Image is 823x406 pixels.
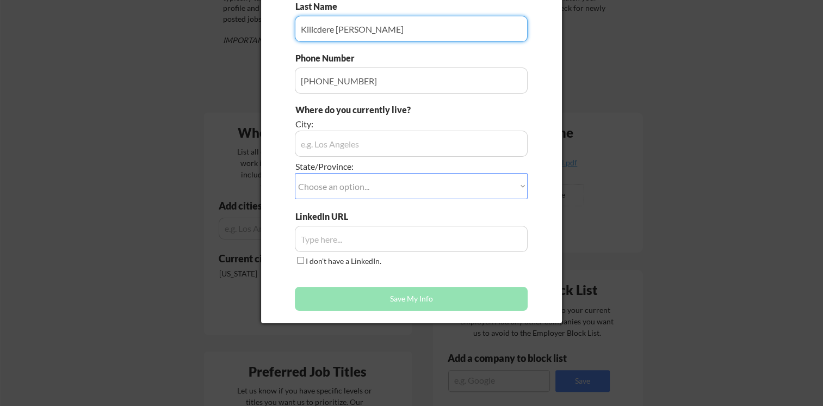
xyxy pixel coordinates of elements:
input: e.g. Los Angeles [295,131,528,157]
div: City: [295,118,467,130]
button: Save My Info [295,287,528,311]
input: Type here... [295,16,528,42]
div: Where do you currently live? [295,104,467,116]
div: LinkedIn URL [295,211,376,223]
div: Phone Number [295,52,361,64]
input: Type here... [295,226,528,252]
label: I don't have a LinkedIn. [306,256,381,266]
div: Last Name [295,1,348,13]
input: Type here... [295,67,528,94]
div: State/Province: [295,161,467,173]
